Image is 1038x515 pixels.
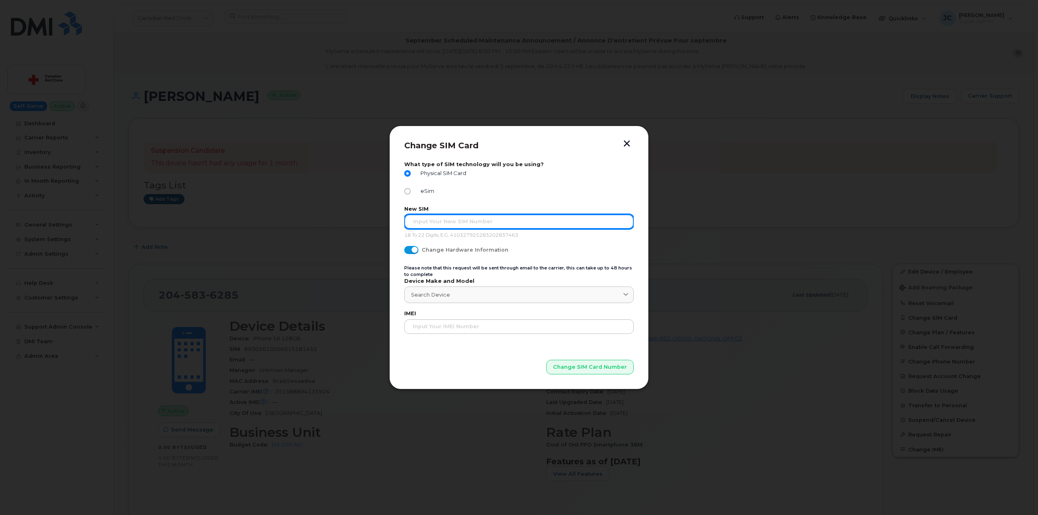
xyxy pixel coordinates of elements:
span: Change Hardware Information [422,247,508,253]
input: eSim [404,188,411,194]
p: 18 To 22 Digits, E.G. 410327925283202837463 [404,232,634,239]
label: New SIM [404,206,634,212]
label: IMEI [404,310,634,316]
button: Change SIM Card Number [546,360,634,374]
span: eSim [417,188,434,194]
label: Device Make and Model [404,278,634,284]
span: Physical SIM Card [417,170,466,176]
input: Change Hardware Information [404,246,411,252]
a: Search Device [404,286,634,303]
small: Please note that this request will be sent through email to the carrier, this can take up to 48 h... [404,265,632,278]
span: Change SIM Card Number [553,363,627,371]
label: What type of SIM technology will you be using? [404,161,634,167]
span: Change SIM Card [404,141,478,150]
span: Search Device [411,291,450,299]
input: Physical SIM Card [404,170,411,177]
input: Input Your New SIM Number [404,214,634,229]
input: Input your IMEI Number [404,319,634,334]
